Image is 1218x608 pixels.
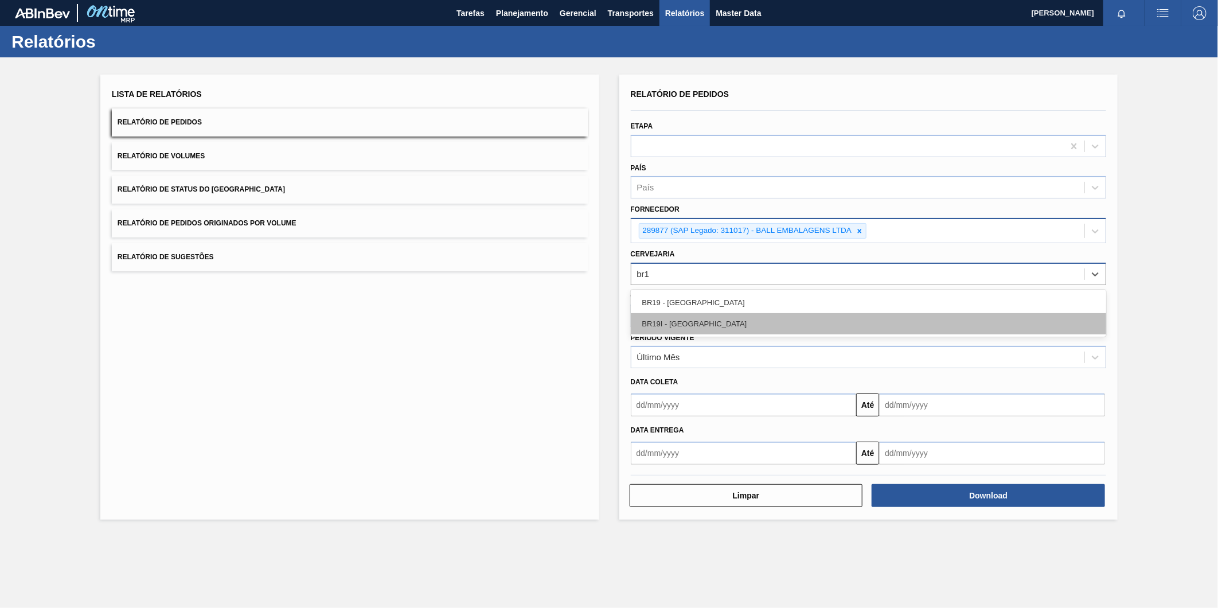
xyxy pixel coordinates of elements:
span: Relatório de Pedidos Originados por Volume [118,219,296,227]
div: País [637,183,654,193]
div: BR19I - [GEOGRAPHIC_DATA] [631,313,1107,334]
button: Notificações [1103,5,1140,21]
span: Master Data [716,6,761,20]
input: dd/mm/yyyy [879,393,1105,416]
h1: Relatórios [11,35,215,48]
button: Relatório de Pedidos [112,108,588,137]
label: Etapa [631,122,653,130]
span: Relatório de Status do [GEOGRAPHIC_DATA] [118,185,285,193]
span: Relatório de Pedidos [631,89,729,99]
span: Relatório de Sugestões [118,253,214,261]
div: 289877 (SAP Legado: 311017) - BALL EMBALAGENS LTDA [639,224,853,238]
button: Limpar [630,484,863,507]
label: Período Vigente [631,334,694,342]
img: userActions [1156,6,1170,20]
div: BR19 - [GEOGRAPHIC_DATA] [631,292,1107,313]
span: Data entrega [631,426,684,434]
label: País [631,164,646,172]
button: Relatório de Sugestões [112,243,588,271]
img: Logout [1193,6,1207,20]
button: Relatório de Status do [GEOGRAPHIC_DATA] [112,176,588,204]
span: Gerencial [560,6,596,20]
span: Relatório de Pedidos [118,118,202,126]
img: TNhmsLtSVTkK8tSr43FrP2fwEKptu5GPRR3wAAAABJRU5ErkJggg== [15,8,70,18]
input: dd/mm/yyyy [631,393,857,416]
button: Até [856,442,879,465]
input: dd/mm/yyyy [879,442,1105,465]
span: Transportes [608,6,654,20]
button: Até [856,393,879,416]
span: Tarefas [456,6,485,20]
span: Planejamento [496,6,548,20]
button: Relatório de Volumes [112,142,588,170]
label: Cervejaria [631,250,675,258]
div: Último Mês [637,353,680,363]
button: Download [872,484,1105,507]
span: Relatórios [665,6,704,20]
span: Data coleta [631,378,678,386]
button: Relatório de Pedidos Originados por Volume [112,209,588,237]
span: Relatório de Volumes [118,152,205,160]
label: Fornecedor [631,205,680,213]
span: Lista de Relatórios [112,89,202,99]
input: dd/mm/yyyy [631,442,857,465]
